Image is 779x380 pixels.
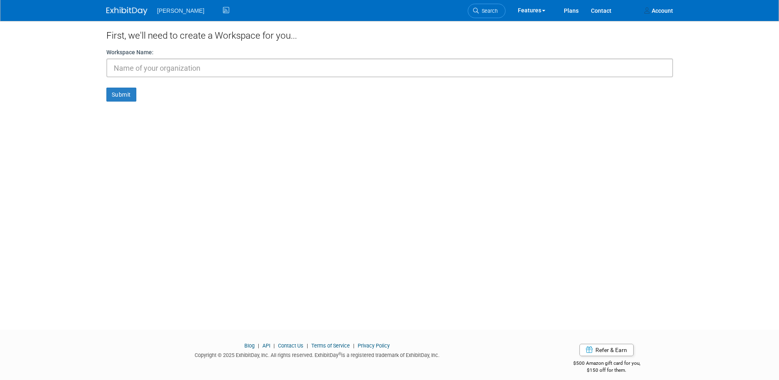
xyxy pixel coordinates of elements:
a: Terms of Service [311,343,350,349]
span: | [271,343,277,349]
a: API [262,343,270,349]
a: Search [468,4,506,18]
span: [PERSON_NAME] [157,7,205,14]
span: Search [479,8,498,14]
a: Features [512,1,558,21]
span: | [305,343,310,349]
a: Refer & Earn [579,344,634,356]
sup: ® [338,352,341,356]
span: | [256,343,261,349]
div: $150 off for them. [540,367,673,374]
img: ExhibitDay [106,7,147,15]
label: Workspace Name: [106,48,154,56]
button: Submit [106,88,136,102]
span: | [351,343,356,349]
div: Copyright © 2025 ExhibitDay, Inc. All rights reserved. ExhibitDay is a registered trademark of Ex... [106,350,529,359]
div: $500 Amazon gift card for you, [540,355,673,373]
input: Name of your organization [106,58,673,77]
a: Privacy Policy [358,343,390,349]
a: Contact Us [278,343,303,349]
a: Blog [244,343,255,349]
div: First, we'll need to create a Workspace for you... [106,21,673,48]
